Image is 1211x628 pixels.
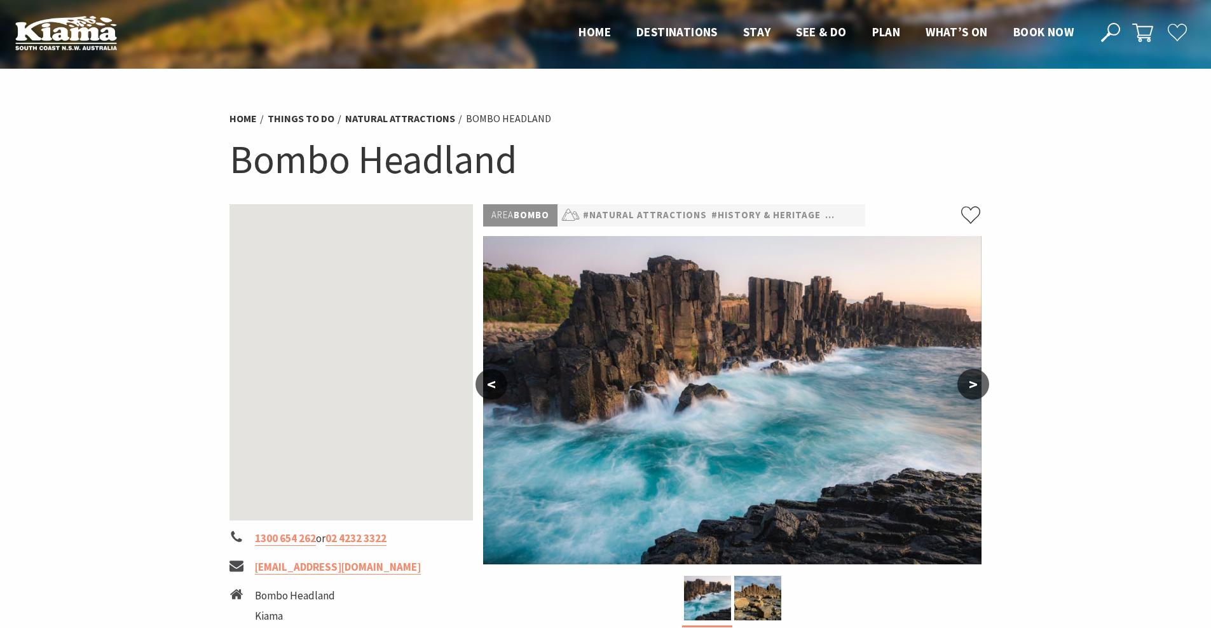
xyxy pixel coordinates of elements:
nav: Main Menu [566,22,1086,43]
a: #History & Heritage [711,207,821,223]
a: Things To Do [268,112,334,125]
li: Bombo Headland [466,111,551,127]
span: Plan [872,24,901,39]
span: Area [491,209,514,221]
a: [EMAIL_ADDRESS][DOMAIN_NAME] [255,560,421,575]
button: > [957,369,989,400]
img: Bombo Quarry [734,576,781,620]
button: < [476,369,507,400]
span: What’s On [926,24,988,39]
li: Bombo Headland [255,587,378,604]
img: Kiama Logo [15,15,117,50]
img: Bombo Quarry [483,236,982,564]
img: Bombo Quarry [684,576,731,620]
a: #Natural Attractions [583,207,707,223]
li: Kiama [255,608,378,625]
a: Natural Attractions [345,112,455,125]
a: Home [229,112,257,125]
a: 02 4232 3322 [325,531,387,546]
h1: Bombo Headland [229,134,982,185]
li: or [229,530,474,547]
span: See & Do [796,24,846,39]
span: Home [578,24,611,39]
span: Book now [1013,24,1074,39]
span: Destinations [636,24,718,39]
span: Stay [743,24,771,39]
p: Bombo [483,204,558,227]
a: 1300 654 262 [255,531,316,546]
